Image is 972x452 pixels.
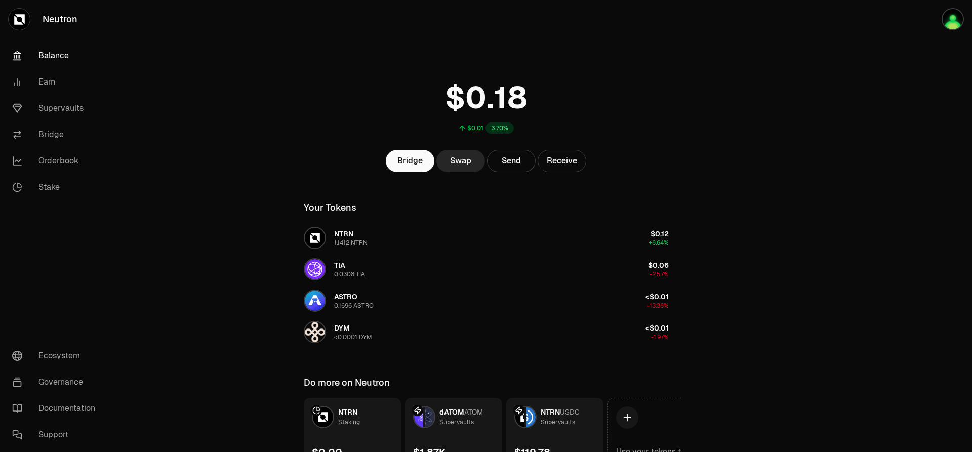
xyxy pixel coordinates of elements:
span: NTRN [541,407,560,417]
span: NTRN [338,407,357,417]
div: Supervaults [439,417,474,427]
span: $0.12 [651,229,669,238]
button: Send [487,150,536,172]
span: <$0.01 [645,292,669,301]
a: Ecosystem [4,343,109,369]
div: Supervaults [541,417,575,427]
span: DYM [334,323,350,333]
img: NTRN Logo [313,407,333,427]
div: 0.1696 ASTRO [334,302,374,310]
a: Support [4,422,109,448]
a: Supervaults [4,95,109,121]
div: 1.1412 NTRN [334,239,368,247]
a: Governance [4,369,109,395]
a: Stake [4,174,109,200]
img: Geo Wallet [942,8,964,30]
span: -13.36% [647,302,669,310]
div: Do more on Neutron [304,376,390,390]
a: Swap [436,150,485,172]
a: Bridge [386,150,434,172]
a: Balance [4,43,109,69]
button: ASTRO LogoASTRO0.1696 ASTRO<$0.01-13.36% [298,285,675,316]
img: NTRN Logo [515,407,524,427]
img: DYM Logo [305,322,325,342]
div: $0.01 [467,124,483,132]
span: TIA [334,261,345,270]
button: NTRN LogoNTRN1.1412 NTRN$0.12+6.64% [298,223,675,253]
button: TIA LogoTIA0.0308 TIA$0.06-2.57% [298,254,675,284]
span: $0.06 [648,261,669,270]
button: Receive [538,150,586,172]
img: ASTRO Logo [305,291,325,311]
div: Your Tokens [304,200,356,215]
div: Staking [338,417,360,427]
img: USDC Logo [526,407,536,427]
div: 0.0308 TIA [334,270,365,278]
span: -2.57% [650,270,669,278]
img: dATOM Logo [414,407,423,427]
span: -1.97% [651,333,669,341]
span: <$0.01 [645,323,669,333]
span: dATOM [439,407,464,417]
a: Bridge [4,121,109,148]
div: <0.0001 DYM [334,333,372,341]
span: USDC [560,407,580,417]
img: NTRN Logo [305,228,325,248]
span: ASTRO [334,292,357,301]
div: 3.70% [485,122,514,134]
span: +6.64% [649,239,669,247]
a: Earn [4,69,109,95]
img: ATOM Logo [425,407,434,427]
a: Documentation [4,395,109,422]
img: TIA Logo [305,259,325,279]
span: NTRN [334,229,353,238]
span: ATOM [464,407,483,417]
a: Orderbook [4,148,109,174]
button: DYM LogoDYM<0.0001 DYM<$0.01-1.97% [298,317,675,347]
